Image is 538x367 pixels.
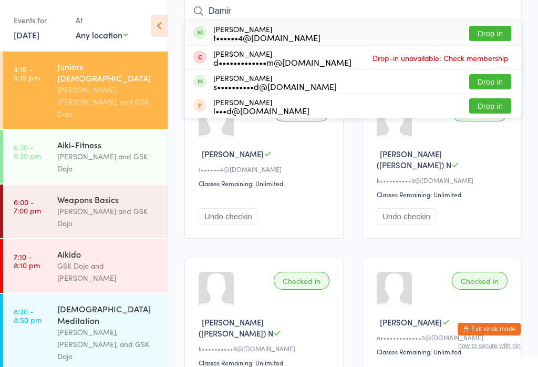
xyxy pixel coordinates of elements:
[213,82,337,90] div: s••••••••••d@[DOMAIN_NAME]
[57,193,159,205] div: Weapons Basics
[199,317,273,339] span: [PERSON_NAME] ([PERSON_NAME]) N
[377,333,511,342] div: a•••••••••••••5@[DOMAIN_NAME]
[76,29,128,40] div: Any location
[14,65,40,81] time: 4:15 - 5:15 pm
[57,139,159,150] div: Aiki-Fitness
[213,74,337,90] div: [PERSON_NAME]
[377,148,451,170] span: [PERSON_NAME] ([PERSON_NAME]) N
[76,12,128,29] div: At
[213,25,320,42] div: [PERSON_NAME]
[14,198,41,215] time: 6:00 - 7:00 pm
[14,143,41,160] time: 5:30 - 6:30 pm
[57,326,159,362] div: [PERSON_NAME], [PERSON_NAME], and GSK Dojo
[213,33,320,42] div: t••••••4@[DOMAIN_NAME]
[370,50,511,66] span: Drop-in unavailable: Check membership
[377,176,511,185] div: k••••••••••9@[DOMAIN_NAME]
[3,239,168,293] a: 7:10 -8:10 pmAikidoGSK Dojo and [PERSON_NAME]
[213,106,309,115] div: l•••d@[DOMAIN_NAME]
[469,26,511,41] button: Drop in
[3,52,168,129] a: 4:15 -5:15 pmJuniors [DEMOGRAPHIC_DATA][PERSON_NAME], [PERSON_NAME], and GSK Dojo
[199,344,333,353] div: k••••••••••9@[DOMAIN_NAME]
[458,342,521,350] button: how to secure with pin
[380,317,442,328] span: [PERSON_NAME]
[458,323,521,335] button: Exit kiosk mode
[213,58,351,66] div: d•••••••••••••m@[DOMAIN_NAME]
[14,29,39,40] a: [DATE]
[199,358,333,367] div: Classes Remaining: Unlimited
[199,208,258,225] button: Undo checkin
[202,148,264,159] span: [PERSON_NAME]
[14,307,42,324] time: 8:20 - 8:50 pm
[199,179,333,188] div: Classes Remaining: Unlimited
[469,98,511,114] button: Drop in
[377,208,436,225] button: Undo checkin
[57,260,159,284] div: GSK Dojo and [PERSON_NAME]
[199,165,333,174] div: t••••••4@[DOMAIN_NAME]
[57,60,159,84] div: Juniors [DEMOGRAPHIC_DATA]
[213,49,351,66] div: [PERSON_NAME]
[377,347,511,356] div: Classes Remaining: Unlimited
[57,150,159,175] div: [PERSON_NAME] and GSK Dojo
[274,272,329,290] div: Checked in
[452,272,508,290] div: Checked in
[57,303,159,326] div: [DEMOGRAPHIC_DATA] Meditation
[57,248,159,260] div: Aikido
[213,98,309,115] div: [PERSON_NAME]
[377,190,511,199] div: Classes Remaining: Unlimited
[57,84,159,120] div: [PERSON_NAME], [PERSON_NAME], and GSK Dojo
[3,185,168,238] a: 6:00 -7:00 pmWeapons Basics[PERSON_NAME] and GSK Dojo
[3,130,168,183] a: 5:30 -6:30 pmAiki-Fitness[PERSON_NAME] and GSK Dojo
[14,12,65,29] div: Events for
[14,252,40,269] time: 7:10 - 8:10 pm
[57,205,159,229] div: [PERSON_NAME] and GSK Dojo
[469,74,511,89] button: Drop in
